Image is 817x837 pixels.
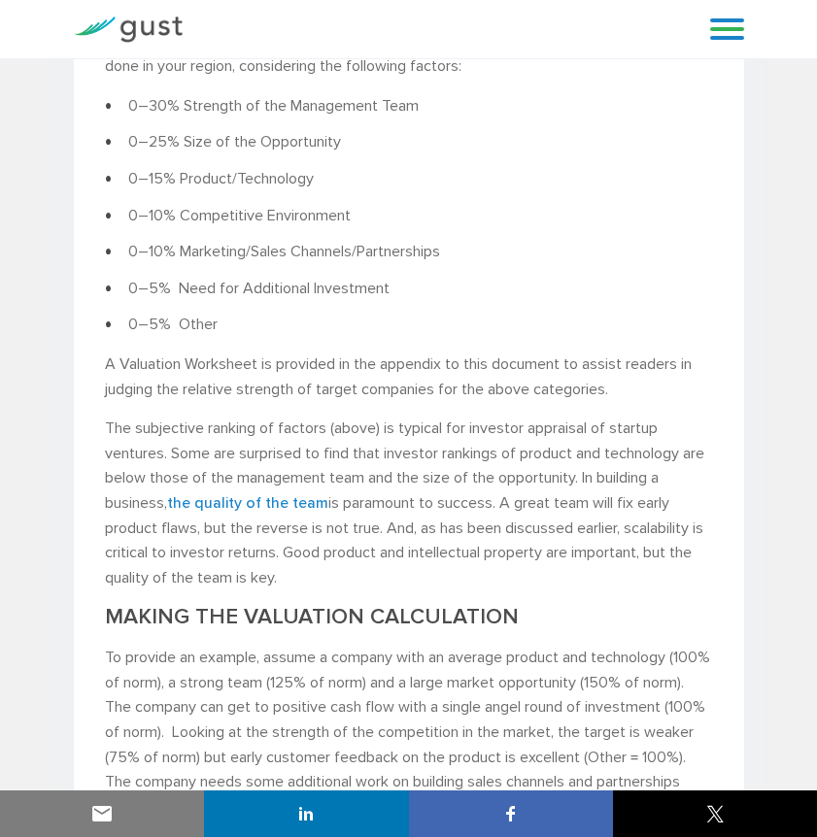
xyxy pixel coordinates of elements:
li: 0–30% Strength of the Management Team [105,93,713,118]
p: A Valuation Worksheet is provided in the appendix to this document to assist readers in judging t... [105,352,713,401]
img: linkedin sharing button [294,802,318,825]
li: 0–5% Need for Additional Investment [105,276,713,301]
li: 0–10% Marketing/Sales Channels/Partnerships [105,239,713,264]
li: 0–15% Product/Technology [105,166,713,191]
span: MAKING THE VALUATION CALCULATION [105,604,519,629]
li: 0–25% Size of the Opportunity [105,129,713,154]
img: email sharing button [90,802,114,825]
img: twitter sharing button [703,802,727,825]
li: 0–10% Competitive Environment [105,203,713,228]
img: facebook sharing button [499,802,523,825]
a: the quality of the team [167,493,328,512]
img: Gust Logo [74,17,183,43]
p: To provide an example, assume a company with an average product and technology (100% of norm), a ... [105,645,713,819]
p: The subjective ranking of factors (above) is typical for investor appraisal of startup ventures. ... [105,416,713,589]
li: 0–5% Other [105,312,713,337]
